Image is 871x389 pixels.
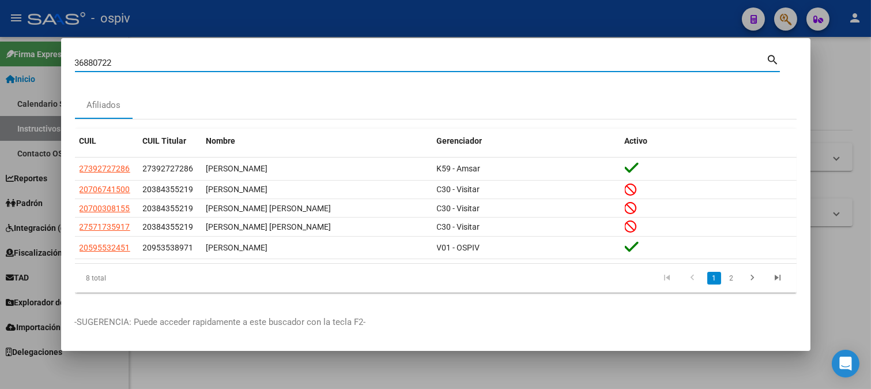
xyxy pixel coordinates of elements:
[206,241,428,255] div: [PERSON_NAME]
[206,136,236,145] span: Nombre
[437,136,482,145] span: Gerenciador
[143,222,194,231] span: 20384355219
[206,202,428,215] div: [PERSON_NAME] [PERSON_NAME]
[682,272,704,285] a: go to previous page
[723,268,740,288] li: page 2
[657,272,678,285] a: go to first page
[80,204,130,213] span: 20700308155
[80,136,97,145] span: CUIL
[143,243,194,252] span: 20953538971
[80,164,130,173] span: 27392727286
[707,272,721,285] a: 1
[437,185,480,194] span: C30 - Visitar
[432,129,620,154] datatable-header-cell: Gerenciador
[80,185,130,194] span: 20706741500
[625,136,648,145] span: Activo
[620,129,797,154] datatable-header-cell: Activo
[206,183,428,196] div: [PERSON_NAME]
[86,99,120,112] div: Afiliados
[143,136,187,145] span: CUIL Titular
[80,222,130,231] span: 27571735917
[202,129,432,154] datatable-header-cell: Nombre
[767,272,789,285] a: go to last page
[75,264,217,293] div: 8 total
[742,272,764,285] a: go to next page
[75,129,138,154] datatable-header-cell: CUIL
[437,243,480,252] span: V01 - OSPIV
[832,350,859,377] div: Open Intercom Messenger
[75,316,797,329] p: -SUGERENCIA: Puede acceder rapidamente a este buscador con la tecla F2-
[143,185,194,194] span: 20384355219
[437,222,480,231] span: C30 - Visitar
[437,204,480,213] span: C30 - Visitar
[138,129,202,154] datatable-header-cell: CUIL Titular
[706,268,723,288] li: page 1
[206,162,428,175] div: [PERSON_NAME]
[725,272,738,285] a: 2
[143,164,194,173] span: 27392727286
[767,52,780,66] mat-icon: search
[437,164,481,173] span: K59 - Amsar
[206,220,428,234] div: [PERSON_NAME] [PERSON_NAME]
[143,204,194,213] span: 20384355219
[80,243,130,252] span: 20595532451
